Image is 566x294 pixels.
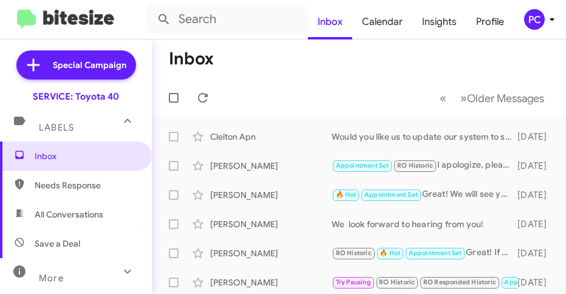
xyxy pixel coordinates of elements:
[332,188,517,202] div: Great! We will see you then!
[423,278,496,286] span: RO Responded Historic
[35,208,103,220] span: All Conversations
[517,276,556,289] div: [DATE]
[514,9,553,30] button: PC
[336,191,356,199] span: 🔥 Hot
[332,246,517,260] div: Great! If anything else is needed please give us a call!
[35,179,138,191] span: Needs Response
[524,9,545,30] div: PC
[336,162,389,169] span: Appointment Set
[332,275,517,289] div: [PERSON_NAME] states we will honor the fall special of $29.95!
[380,249,400,257] span: 🔥 Hot
[332,131,517,143] div: Would you like us to update our system to stop communications
[210,160,332,172] div: [PERSON_NAME]
[517,218,556,230] div: [DATE]
[169,49,214,69] h1: Inbox
[460,91,467,106] span: »
[504,278,557,286] span: Appointment Set
[336,249,372,257] span: RO Historic
[453,86,551,111] button: Next
[210,218,332,230] div: [PERSON_NAME]
[517,247,556,259] div: [DATE]
[332,218,517,230] div: We look forward to hearing from you!
[467,92,544,105] span: Older Messages
[352,4,412,39] a: Calendar
[336,278,371,286] span: Try Pausing
[364,191,418,199] span: Appointment Set
[210,189,332,201] div: [PERSON_NAME]
[210,247,332,259] div: [PERSON_NAME]
[466,4,514,39] a: Profile
[379,278,415,286] span: RO Historic
[440,91,446,106] span: «
[332,159,517,173] div: I apologize, please disregard the autogenerated text!
[210,276,332,289] div: [PERSON_NAME]
[33,91,119,103] div: SERVICE: Toyota 40
[397,162,433,169] span: RO Historic
[433,86,551,111] nav: Page navigation example
[517,131,556,143] div: [DATE]
[517,189,556,201] div: [DATE]
[16,50,136,80] a: Special Campaign
[210,131,332,143] div: Cleiton Apn
[39,122,74,133] span: Labels
[432,86,454,111] button: Previous
[517,160,556,172] div: [DATE]
[409,249,462,257] span: Appointment Set
[147,5,308,34] input: Search
[412,4,466,39] a: Insights
[308,4,352,39] a: Inbox
[53,59,126,71] span: Special Campaign
[35,150,138,162] span: Inbox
